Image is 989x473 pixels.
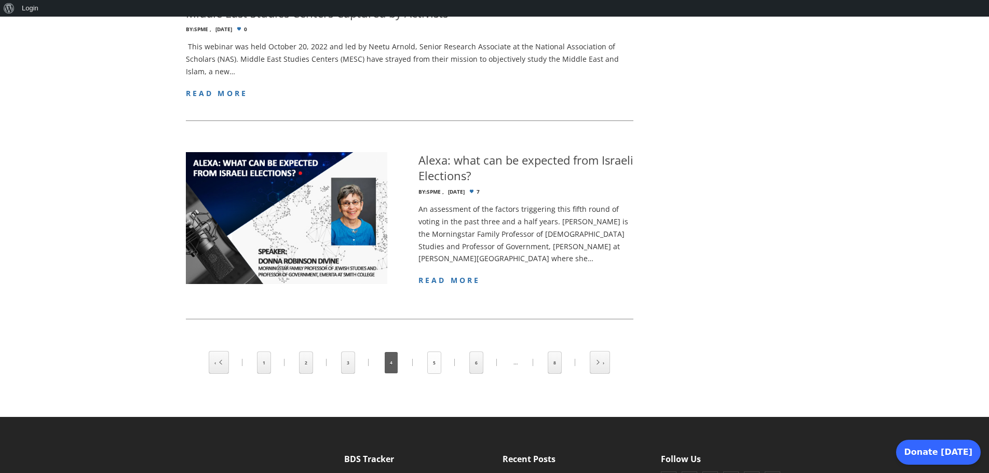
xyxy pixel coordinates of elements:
[342,352,355,373] a: 3
[661,453,804,465] h5: Follow Us
[503,453,645,465] h5: Recent Posts
[418,188,427,195] span: By:
[418,189,633,195] div: 7
[418,203,633,265] p: An assessment of the factors triggering this fifth round of voting in the past three and a half y...
[300,352,313,373] a: 2
[186,40,634,77] p: This webinar was held October 20, 2022 and led by Neetu Arnold, Senior Research Associate at the ...
[385,352,398,373] span: 4
[448,189,465,195] time: [DATE]
[418,275,481,285] a: read more
[513,359,518,366] span: …
[186,25,194,33] span: By:
[194,25,208,33] a: SPME
[344,453,487,465] h5: BDS Tracker
[428,352,441,373] a: 5
[258,352,270,373] a: 1
[186,88,248,98] a: read more
[215,26,232,32] time: [DATE]
[418,152,633,184] h4: Alexa: what can be expected from Israeli Elections?
[186,26,634,32] div: 0
[427,188,441,195] a: SPME
[548,352,561,373] a: 8
[470,352,483,373] a: 6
